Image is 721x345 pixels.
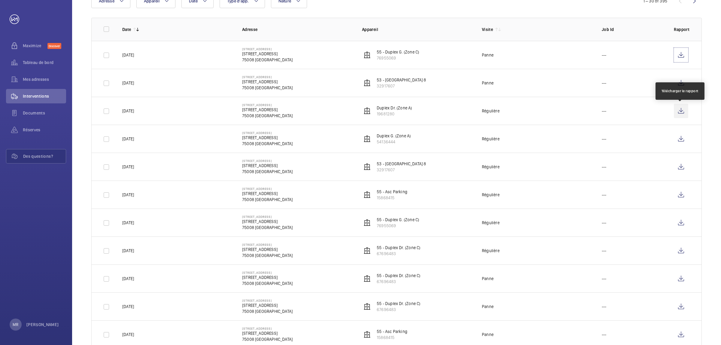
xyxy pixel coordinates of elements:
img: elevator.svg [364,135,371,142]
img: elevator.svg [364,51,371,59]
p: 75008 [GEOGRAPHIC_DATA] [242,85,293,91]
p: 67696483 [377,307,420,313]
span: Réserves [23,127,66,133]
p: [STREET_ADDRESS] [242,191,293,197]
p: 55 - Duplex G. (Zone C) [377,49,419,55]
p: --- [602,331,607,337]
span: Des questions? [23,153,66,159]
span: Tableau de bord [23,60,66,66]
p: 32917607 [377,167,426,173]
span: Mes adresses [23,76,66,82]
p: 75008 [GEOGRAPHIC_DATA] [242,336,293,342]
p: 15868415 [377,334,407,340]
div: Régulière [482,248,500,254]
p: --- [602,192,607,198]
p: [STREET_ADDRESS] [242,107,293,113]
p: [STREET_ADDRESS] [242,163,293,169]
span: Interventions [23,93,66,99]
p: 55 - Duplex Dr. (Zone C) [377,245,420,251]
p: 55 - Duplex Dr. (Zone C) [377,301,420,307]
p: Adresse [242,26,352,32]
p: 55 - Asc Parking [377,328,407,334]
p: 75008 [GEOGRAPHIC_DATA] [242,169,293,175]
div: Panne [482,331,494,337]
p: --- [602,164,607,170]
p: [STREET_ADDRESS] [242,51,293,57]
p: Job Id [602,26,664,32]
img: elevator.svg [364,79,371,87]
p: Rapport [674,26,689,32]
p: [STREET_ADDRESS] [242,302,293,308]
p: 32917607 [377,83,426,89]
p: 76955069 [377,223,419,229]
img: elevator.svg [364,303,371,310]
p: --- [602,248,607,254]
p: [STREET_ADDRESS] [242,159,293,163]
p: [DATE] [122,80,134,86]
p: [STREET_ADDRESS] [242,218,293,224]
div: Panne [482,80,494,86]
img: elevator.svg [364,219,371,226]
p: [STREET_ADDRESS] [242,215,293,218]
p: [STREET_ADDRESS] [242,187,293,191]
p: --- [602,52,607,58]
p: [DATE] [122,304,134,310]
p: [DATE] [122,192,134,198]
p: [STREET_ADDRESS] [242,243,293,246]
div: Panne [482,276,494,282]
p: [STREET_ADDRESS] [242,299,293,302]
p: [DATE] [122,108,134,114]
p: [STREET_ADDRESS] [242,47,293,51]
div: Régulière [482,136,500,142]
p: [STREET_ADDRESS] [242,75,293,79]
p: 76955069 [377,55,419,61]
p: 75008 [GEOGRAPHIC_DATA] [242,252,293,258]
p: 75008 [GEOGRAPHIC_DATA] [242,113,293,119]
span: Documents [23,110,66,116]
div: Télécharger le rapport [662,88,698,94]
p: 55 - Duplex Dr. (Zone C) [377,273,420,279]
p: 55 - Asc Parking [377,189,407,195]
p: Duplex Dr. (Zone A) [377,105,412,111]
img: elevator.svg [364,275,371,282]
p: MR [13,322,18,328]
p: [DATE] [122,220,134,226]
img: elevator.svg [364,107,371,114]
p: 67696483 [377,279,420,285]
p: [STREET_ADDRESS] [242,327,293,330]
div: Régulière [482,192,500,198]
p: [STREET_ADDRESS] [242,271,293,274]
p: 19681280 [377,111,412,117]
p: [DATE] [122,164,134,170]
p: --- [602,276,607,282]
p: 75008 [GEOGRAPHIC_DATA] [242,308,293,314]
p: 54136444 [377,139,411,145]
p: 67696483 [377,251,420,257]
p: Appareil [362,26,472,32]
p: --- [602,304,607,310]
p: [DATE] [122,331,134,337]
div: Régulière [482,108,500,114]
p: 75008 [GEOGRAPHIC_DATA] [242,280,293,286]
p: [STREET_ADDRESS] [242,330,293,336]
p: [DATE] [122,52,134,58]
p: [STREET_ADDRESS] [242,103,293,107]
p: Date [122,26,131,32]
p: 75008 [GEOGRAPHIC_DATA] [242,141,293,147]
p: [STREET_ADDRESS] [242,131,293,135]
p: 55 - Duplex G. (Zone C) [377,217,419,223]
p: 75008 [GEOGRAPHIC_DATA] [242,224,293,231]
p: --- [602,136,607,142]
p: [STREET_ADDRESS] [242,274,293,280]
p: --- [602,220,607,226]
div: Panne [482,52,494,58]
p: 75008 [GEOGRAPHIC_DATA] [242,197,293,203]
p: --- [602,80,607,86]
p: 53 - [GEOGRAPHIC_DATA] 8 [377,161,426,167]
p: [STREET_ADDRESS] [242,79,293,85]
div: Régulière [482,164,500,170]
p: [STREET_ADDRESS] [242,246,293,252]
p: 53 - [GEOGRAPHIC_DATA] 8 [377,77,426,83]
img: elevator.svg [364,191,371,198]
img: elevator.svg [364,247,371,254]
